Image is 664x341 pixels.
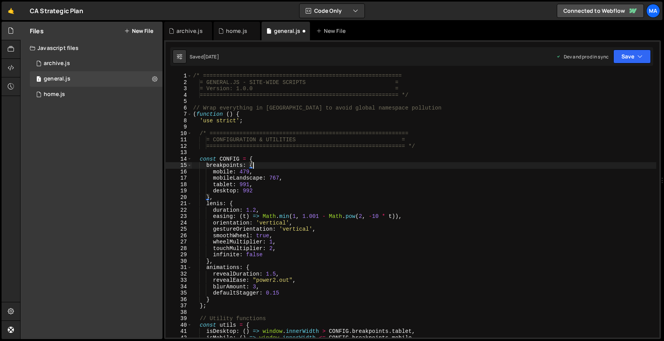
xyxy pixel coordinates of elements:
div: 3 [166,86,192,92]
div: CA Strategic Plan [30,6,83,15]
div: 17 [166,175,192,182]
div: 20 [166,194,192,201]
div: 25 [166,226,192,233]
div: 17131/47521.js [30,56,163,71]
div: 27 [166,239,192,245]
div: 13 [166,149,192,156]
div: 29 [166,252,192,258]
div: archive.js [176,27,203,35]
div: 17131/47264.js [30,71,163,87]
div: 38 [166,309,192,316]
a: Ma [646,4,660,18]
div: 37 [166,303,192,309]
div: 11 [166,137,192,143]
div: 35 [166,290,192,296]
a: Connected to Webflow [557,4,644,18]
div: 33 [166,277,192,284]
div: 6 [166,105,192,111]
div: archive.js [44,60,70,67]
div: 4 [166,92,192,99]
div: Javascript files [21,40,163,56]
div: 19 [166,188,192,194]
div: 36 [166,296,192,303]
div: 7 [166,111,192,118]
div: 41 [166,328,192,335]
div: 39 [166,315,192,322]
h2: Files [30,27,44,35]
div: 28 [166,245,192,252]
span: 1 [36,77,41,83]
div: 32 [166,271,192,278]
div: home.js [44,91,65,98]
div: 22 [166,207,192,214]
div: Saved [190,53,219,60]
div: New File [316,27,349,35]
div: 15 [166,162,192,169]
div: general.js [44,75,70,82]
div: 14 [166,156,192,163]
div: 24 [166,220,192,226]
div: 34 [166,284,192,290]
div: 1 [166,73,192,79]
div: [DATE] [204,53,219,60]
div: 30 [166,258,192,265]
div: 8 [166,118,192,124]
button: Save [613,50,651,63]
div: 23 [166,213,192,220]
button: Code Only [299,4,365,18]
div: 31 [166,264,192,271]
div: general.js [274,27,301,35]
div: 5 [166,98,192,105]
div: 10 [166,130,192,137]
div: 21 [166,200,192,207]
div: 9 [166,124,192,130]
div: 12 [166,143,192,150]
button: New File [124,28,153,34]
div: 16 [166,169,192,175]
div: 2 [166,79,192,86]
div: home.js [226,27,247,35]
div: 17131/47267.js [30,87,163,102]
div: 40 [166,322,192,329]
div: Dev and prod in sync [556,53,609,60]
div: 18 [166,182,192,188]
div: 26 [166,233,192,239]
a: 🤙 [2,2,21,20]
